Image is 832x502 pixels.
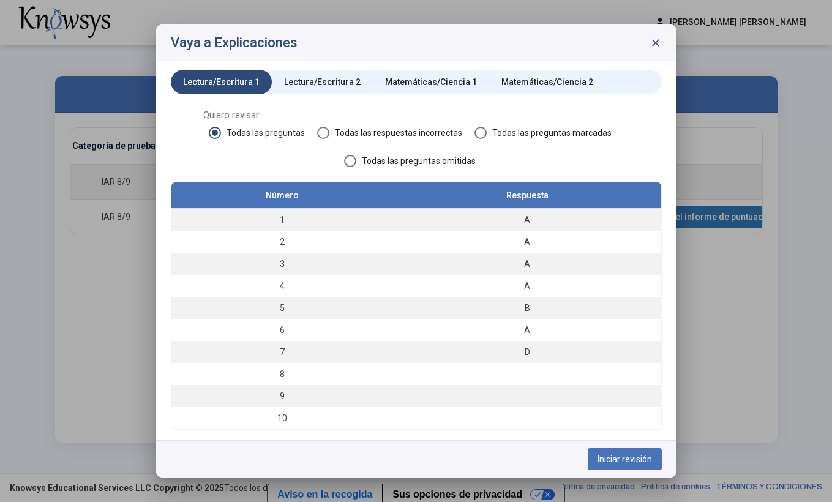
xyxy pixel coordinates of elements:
[394,182,661,209] th: Respuesta
[400,214,655,226] div: A
[356,155,476,167] span: Todas las preguntas omitidas
[171,297,394,319] td: 5
[171,275,394,297] td: 4
[329,127,462,139] span: Todas las respuestas incorrectas
[598,454,652,464] span: Iniciar revisión
[171,319,394,341] td: 6
[171,182,394,209] th: Número
[400,324,655,336] div: A
[171,208,394,231] td: 1
[183,76,260,88] div: Lectura/Escritura 1
[400,258,655,270] div: A
[203,109,629,121] span: Quiero revisar:
[221,127,305,139] span: Todas las preguntas
[171,253,394,275] td: 3
[501,76,593,88] div: Matemáticas/Ciencia 2
[650,37,662,49] span: close
[171,231,394,253] td: 2
[487,127,612,139] span: Todas las preguntas marcadas
[400,280,655,292] div: A
[171,407,394,429] td: 10
[400,236,655,248] div: A
[588,448,662,470] button: Iniciar revisión
[385,76,477,88] div: Matemáticas/Ciencia 1
[171,341,394,363] td: 7
[284,76,361,88] div: Lectura/Escritura 2
[171,363,394,385] td: 8
[171,385,394,407] td: 9
[171,36,298,50] h2: Vaya a Explicaciones
[400,302,655,314] div: B
[400,346,655,358] div: D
